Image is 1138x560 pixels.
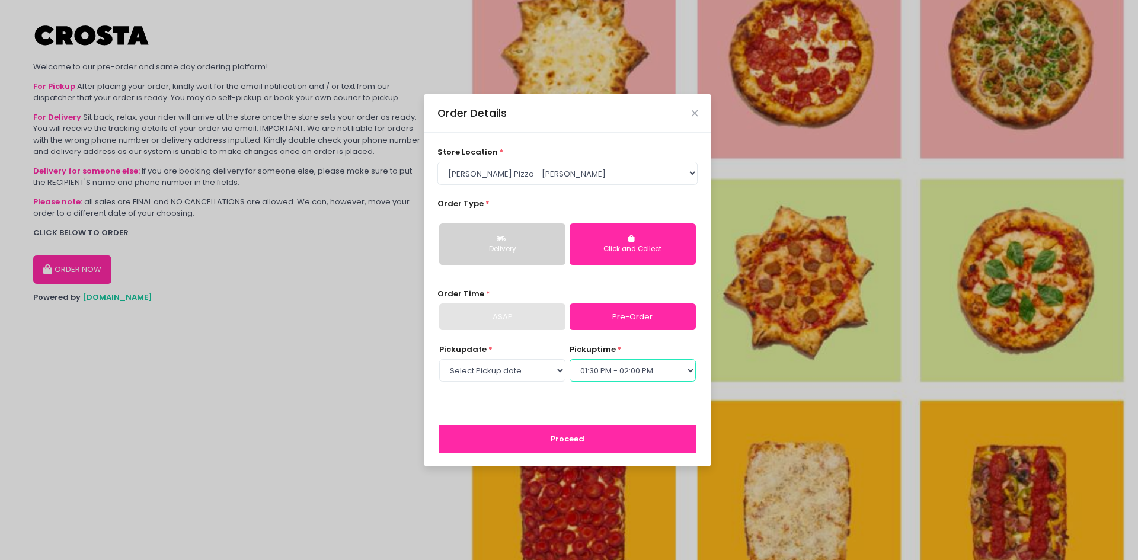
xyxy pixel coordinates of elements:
span: store location [437,146,498,158]
div: Order Details [437,105,507,121]
button: Click and Collect [570,223,696,265]
button: Close [692,110,698,116]
button: Delivery [439,223,565,265]
span: Pickup date [439,344,487,355]
div: Delivery [447,244,557,255]
span: Order Type [437,198,484,209]
div: Click and Collect [578,244,688,255]
span: pickup time [570,344,616,355]
a: Pre-Order [570,303,696,331]
button: Proceed [439,425,696,453]
span: Order Time [437,288,484,299]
